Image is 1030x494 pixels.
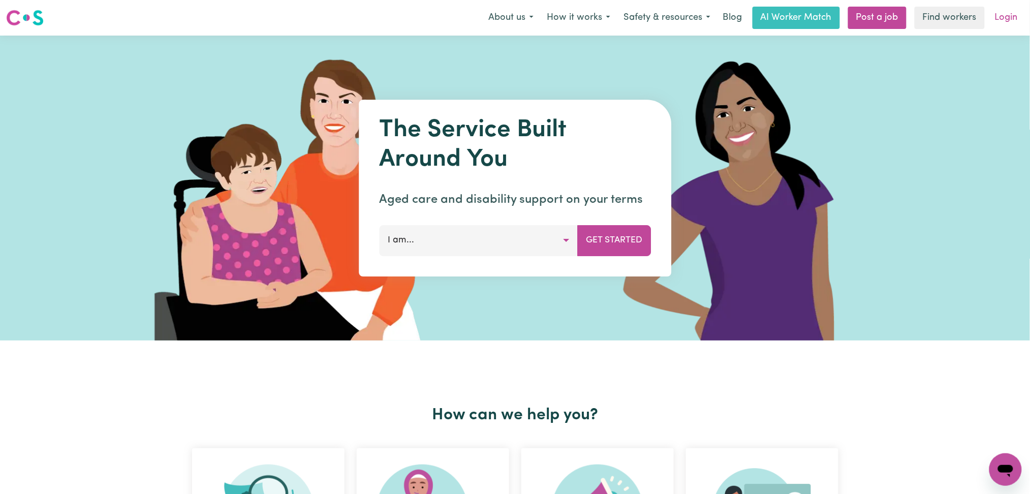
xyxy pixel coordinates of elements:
h1: The Service Built Around You [379,116,651,174]
p: Aged care and disability support on your terms [379,191,651,209]
button: How it works [540,7,617,28]
button: Get Started [577,225,651,256]
a: Login [989,7,1024,29]
a: Careseekers logo [6,6,44,29]
a: Post a job [848,7,907,29]
button: Safety & resources [617,7,717,28]
a: Blog [717,7,748,29]
img: Careseekers logo [6,9,44,27]
button: I am... [379,225,578,256]
button: About us [482,7,540,28]
a: AI Worker Match [753,7,840,29]
h2: How can we help you? [186,406,845,425]
a: Find workers [915,7,985,29]
iframe: Button to launch messaging window [989,453,1022,486]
